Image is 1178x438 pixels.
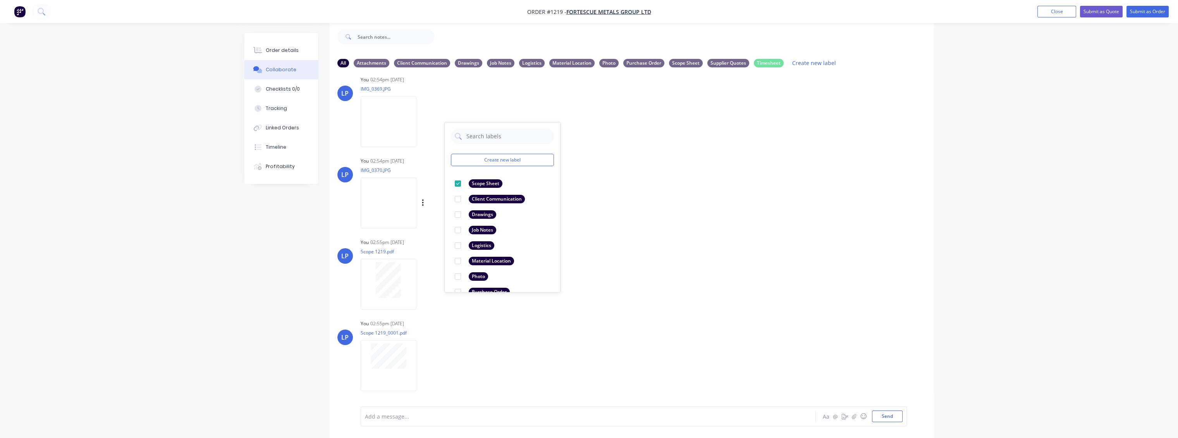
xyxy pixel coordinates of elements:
[14,6,26,17] img: Factory
[361,86,424,92] p: IMG_0369.JPG
[266,86,300,93] div: Checklists 0/0
[394,59,450,67] div: Client Communication
[361,167,503,173] p: IMG_0370.JPG
[354,59,389,67] div: Attachments
[1126,6,1169,17] button: Submit as Order
[831,412,840,421] button: @
[266,144,286,151] div: Timeline
[623,59,664,67] div: Purchase Order
[244,79,318,99] button: Checklists 0/0
[859,412,868,421] button: ☺
[599,59,619,67] div: Photo
[469,179,502,188] div: Scope Sheet
[341,170,349,179] div: LP
[788,58,840,68] button: Create new label
[370,239,404,246] div: 02:55pm [DATE]
[549,59,595,67] div: Material Location
[469,288,510,296] div: Purchase Order
[455,59,482,67] div: Drawings
[469,226,496,234] div: Job Notes
[566,8,651,15] a: FORTESCUE METALS GROUP LTD
[487,59,514,67] div: Job Notes
[370,158,404,165] div: 02:54pm [DATE]
[361,248,424,255] p: Scope 1219.pdf
[370,320,404,327] div: 02:55pm [DATE]
[266,105,287,112] div: Tracking
[337,59,349,67] div: All
[244,137,318,157] button: Timeline
[266,47,299,54] div: Order details
[1037,6,1076,17] button: Close
[872,411,903,422] button: Send
[244,60,318,79] button: Collaborate
[244,41,318,60] button: Order details
[244,118,318,137] button: Linked Orders
[361,239,369,246] div: You
[519,59,545,67] div: Logistics
[707,59,749,67] div: Supplier Quotes
[361,158,369,165] div: You
[669,59,703,67] div: Scope Sheet
[244,157,318,176] button: Profitability
[361,320,369,327] div: You
[469,241,494,250] div: Logistics
[244,99,318,118] button: Tracking
[266,124,299,131] div: Linked Orders
[469,210,496,219] div: Drawings
[469,257,514,265] div: Material Location
[370,76,404,83] div: 02:54pm [DATE]
[469,195,525,203] div: Client Communication
[451,154,554,166] button: Create new label
[341,89,349,98] div: LP
[527,8,566,15] span: Order #1219 -
[822,412,831,421] button: Aa
[358,29,434,45] input: Search notes...
[361,330,424,336] p: Scope 1219_0001.pdf
[1080,6,1123,17] button: Submit as Quote
[266,66,296,73] div: Collaborate
[466,129,550,144] input: Search labels
[341,333,349,342] div: LP
[341,251,349,261] div: LP
[754,59,784,67] div: Timesheet
[469,272,488,281] div: Photo
[361,76,369,83] div: You
[266,163,295,170] div: Profitability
